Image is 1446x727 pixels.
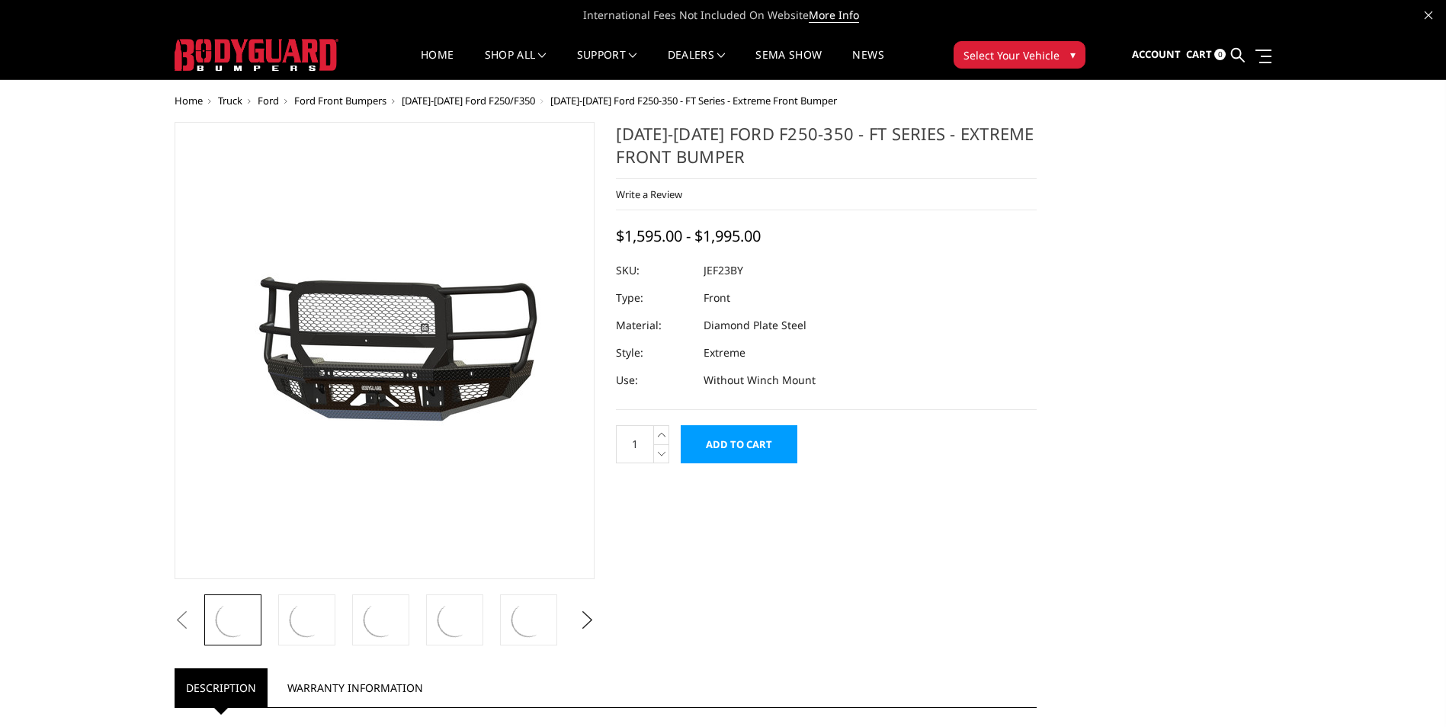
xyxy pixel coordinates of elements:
img: 2023-2025 Ford F250-350 - FT Series - Extreme Front Bumper [434,599,476,641]
img: 2023-2025 Ford F250-350 - FT Series - Extreme Front Bumper [360,599,402,641]
a: Truck [218,94,242,107]
span: Select Your Vehicle [963,47,1060,63]
a: Warranty Information [276,668,434,707]
span: Cart [1186,47,1212,61]
a: Support [577,50,637,79]
button: Previous [171,609,194,632]
img: 2023-2025 Ford F250-350 - FT Series - Extreme Front Bumper [286,599,328,641]
dt: Type: [616,284,692,312]
a: [DATE]-[DATE] Ford F250/F350 [402,94,535,107]
span: $1,595.00 - $1,995.00 [616,226,761,246]
a: Account [1132,34,1181,75]
a: Write a Review [616,187,682,201]
a: More Info [809,8,859,23]
span: 0 [1214,49,1226,60]
dt: Style: [616,339,692,367]
button: Select Your Vehicle [954,41,1085,69]
span: ▾ [1070,46,1076,62]
dd: Without Winch Mount [704,367,816,394]
a: Home [421,50,454,79]
a: SEMA Show [755,50,822,79]
h1: [DATE]-[DATE] Ford F250-350 - FT Series - Extreme Front Bumper [616,122,1037,179]
a: News [852,50,883,79]
dd: Extreme [704,339,745,367]
img: 2023-2025 Ford F250-350 - FT Series - Extreme Front Bumper [508,599,550,641]
dd: Diamond Plate Steel [704,312,806,339]
a: Home [175,94,203,107]
dd: Front [704,284,730,312]
dt: Material: [616,312,692,339]
a: 2023-2025 Ford F250-350 - FT Series - Extreme Front Bumper [175,122,595,579]
a: Description [175,668,268,707]
img: BODYGUARD BUMPERS [175,39,338,71]
a: Dealers [668,50,726,79]
a: Cart 0 [1186,34,1226,75]
dt: SKU: [616,257,692,284]
span: Account [1132,47,1181,61]
a: Ford Front Bumpers [294,94,386,107]
input: Add to Cart [681,425,797,463]
a: shop all [485,50,547,79]
button: Next [576,609,598,632]
img: 2023-2025 Ford F250-350 - FT Series - Extreme Front Bumper [194,261,575,440]
span: [DATE]-[DATE] Ford F250-350 - FT Series - Extreme Front Bumper [550,94,837,107]
dd: JEF23BY [704,257,743,284]
dt: Use: [616,367,692,394]
a: Ford [258,94,279,107]
img: 2023-2025 Ford F250-350 - FT Series - Extreme Front Bumper [212,599,254,641]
